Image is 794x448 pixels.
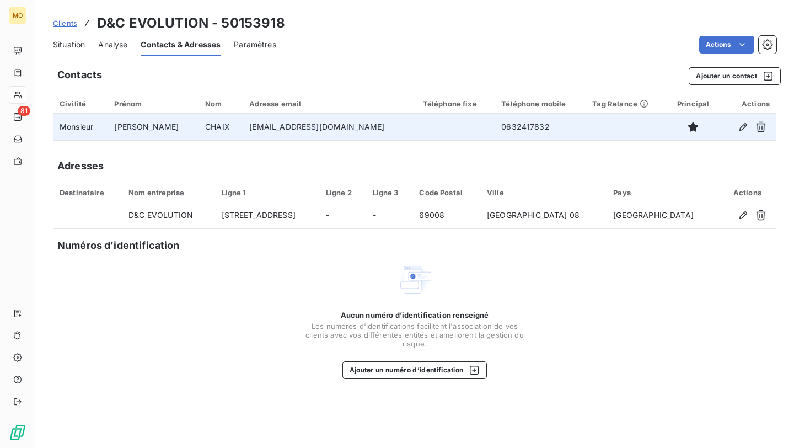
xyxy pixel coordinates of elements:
td: 0632417832 [495,114,586,140]
span: Paramètres [234,39,276,50]
div: Actions [726,99,770,108]
img: Logo LeanPay [9,424,26,441]
td: - [366,202,413,229]
td: CHAIX [198,114,243,140]
td: - [319,202,366,229]
div: Téléphone mobile [501,99,579,108]
div: Téléphone fixe [423,99,489,108]
div: Civilité [60,99,101,108]
td: [GEOGRAPHIC_DATA] 08 [480,202,607,229]
h5: Adresses [57,158,104,174]
td: [PERSON_NAME] [108,114,198,140]
div: Nom [205,99,236,108]
div: Ville [487,188,600,197]
td: [EMAIL_ADDRESS][DOMAIN_NAME] [243,114,416,140]
span: Contacts & Adresses [141,39,221,50]
div: Code Postal [419,188,474,197]
img: Empty state [397,262,432,297]
div: Nom entreprise [128,188,208,197]
div: Destinataire [60,188,115,197]
div: Ligne 3 [373,188,406,197]
div: Ligne 2 [326,188,360,197]
div: MO [9,7,26,24]
h3: D&C EVOLUTION - 50153918 [97,13,285,33]
div: Prénom [114,99,192,108]
a: Clients [53,18,77,29]
span: Aucun numéro d’identification renseigné [341,311,489,319]
span: Situation [53,39,85,50]
div: Actions [725,188,770,197]
div: Pays [613,188,712,197]
button: Actions [699,36,754,54]
div: Ligne 1 [222,188,313,197]
td: [GEOGRAPHIC_DATA] [607,202,718,229]
button: Ajouter un contact [689,67,781,85]
span: Analyse [98,39,127,50]
span: Les numéros d'identifications facilitent l'association de vos clients avec vos différentes entité... [304,322,525,348]
h5: Numéros d’identification [57,238,180,253]
div: Principal [673,99,713,108]
td: 69008 [412,202,480,229]
div: Adresse email [249,99,409,108]
td: [STREET_ADDRESS] [215,202,319,229]
td: Monsieur [53,114,108,140]
button: Ajouter un numéro d’identification [342,361,487,379]
span: Clients [53,19,77,28]
h5: Contacts [57,67,102,83]
td: D&C EVOLUTION [122,202,214,229]
div: Tag Relance [592,99,660,108]
span: 81 [18,106,30,116]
